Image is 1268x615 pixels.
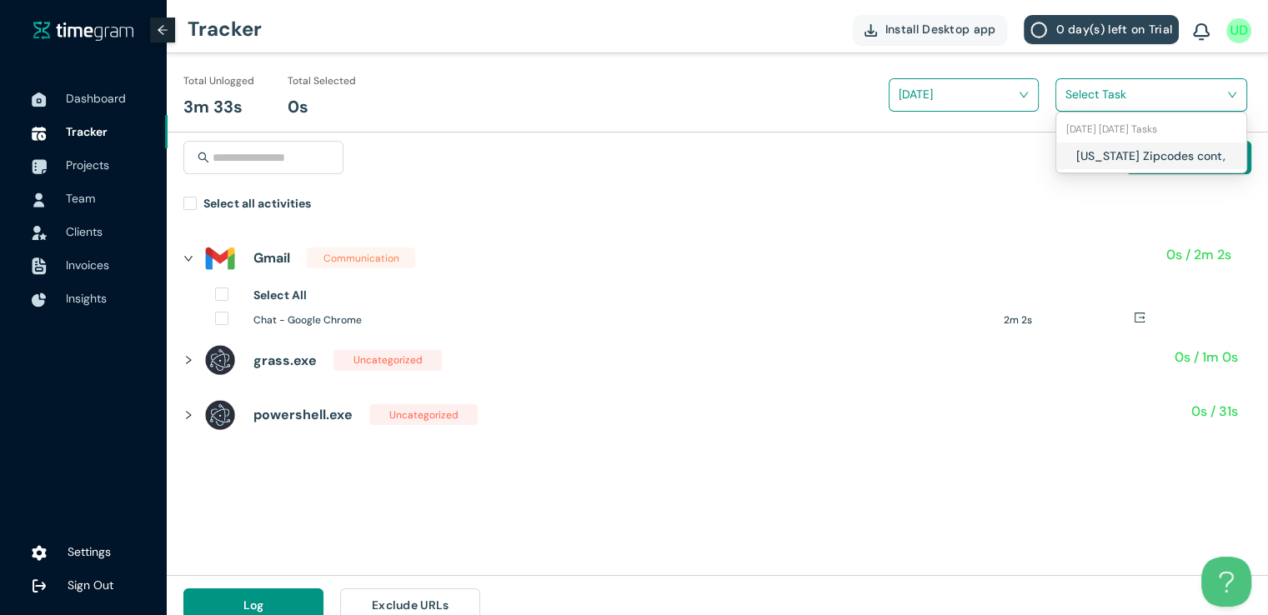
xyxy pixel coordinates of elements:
[32,159,47,174] img: ProjectIcon
[198,152,209,163] span: search
[183,253,193,263] span: right
[1166,244,1231,265] h1: 0s / 2m 2s
[853,15,1008,44] button: Install Desktop app
[1175,347,1238,367] h1: 0s / 1m 0s
[1191,401,1238,422] h1: 0s / 31s
[1055,20,1172,38] span: 0 day(s) left on Trial
[1201,557,1251,607] iframe: Toggle Customer Support
[253,247,290,268] h1: Gmail
[865,24,877,37] img: DownloadApp
[885,20,996,38] span: Install Desktop app
[183,94,243,120] h1: 3m 33s
[253,350,317,371] h1: grass.exe
[1004,312,1134,328] h1: 2m 2s
[307,247,415,268] span: Communication
[203,242,237,275] img: assets%2Ficons%2Ficons8-gmail-240.png
[1226,18,1251,43] img: UserIcon
[32,226,47,240] img: InvoiceIcon
[288,73,356,89] h1: Total Selected
[32,192,47,207] img: UserIcon
[33,21,133,41] img: timegram
[33,20,133,41] a: timegram
[253,312,991,328] h1: Chat - Google Chrome
[32,545,47,562] img: settings.78e04af822cf15d41b38c81147b09f22.svg
[66,124,108,139] span: Tracker
[66,291,107,306] span: Insights
[372,596,449,614] span: Exclude URLs
[1024,15,1179,44] button: 0 day(s) left on Trial
[253,286,307,304] h1: Select All
[253,404,353,425] h1: powershell.exe
[68,544,111,559] span: Settings
[203,398,237,432] img: assets%2Ficons%2Felectron-logo.png
[66,257,109,272] span: Invoices
[369,404,478,425] span: Uncategorized
[183,73,254,89] h1: Total Unlogged
[288,94,308,120] h1: 0s
[32,257,47,275] img: InvoiceIcon
[66,224,103,239] span: Clients
[243,596,264,614] span: Log
[157,24,168,36] span: arrow-left
[32,92,47,107] img: DashboardIcon
[333,350,442,371] span: Uncategorized
[188,4,262,54] h1: Tracker
[183,355,193,365] span: right
[32,578,47,593] img: logOut.ca60ddd252d7bab9102ea2608abe0238.svg
[1193,23,1210,42] img: BellIcon
[1134,312,1145,323] span: export
[1056,116,1246,142] div: 27-08-2025 Wednesday Tasks
[66,157,109,172] span: Projects
[68,577,113,592] span: Sign Out
[32,126,47,141] img: TimeTrackerIcon
[66,91,126,106] span: Dashboard
[203,194,311,212] h1: Select all activities
[203,343,237,377] img: assets%2Ficons%2Felectron-logo.png
[32,292,47,307] img: InsightsIcon
[183,410,193,420] span: right
[66,191,95,206] span: Team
